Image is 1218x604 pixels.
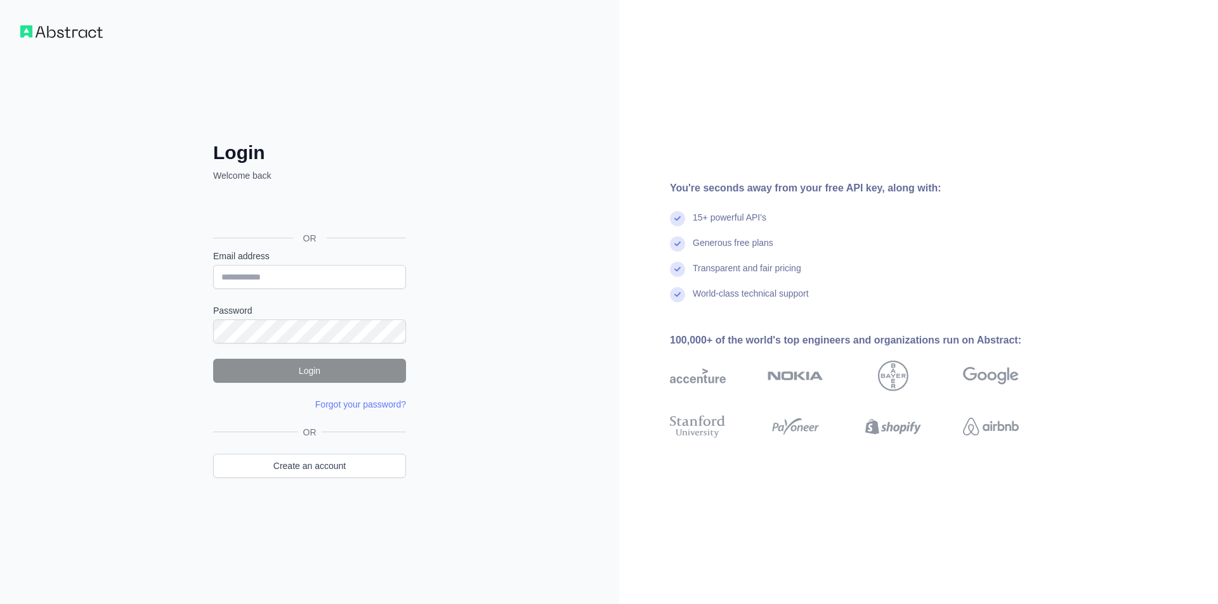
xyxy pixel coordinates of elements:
[213,250,406,262] label: Email address
[670,361,726,391] img: accenture
[865,413,921,440] img: shopify
[670,236,685,252] img: check mark
[963,361,1019,391] img: google
[293,232,327,245] span: OR
[670,287,685,302] img: check mark
[768,413,823,440] img: payoneer
[213,304,406,317] label: Password
[298,426,322,439] span: OR
[670,333,1059,348] div: 100,000+ of the world's top engineers and organizations run on Abstract:
[670,211,685,226] img: check mark
[20,25,103,38] img: Workflow
[768,361,823,391] img: nokia
[213,141,406,164] h2: Login
[213,454,406,478] a: Create an account
[670,262,685,277] img: check mark
[693,287,809,312] div: World-class technical support
[670,413,726,440] img: stanford university
[878,361,908,391] img: bayer
[213,359,406,383] button: Login
[670,181,1059,196] div: You're seconds away from your free API key, along with:
[315,399,406,409] a: Forgot your password?
[963,413,1019,440] img: airbnb
[693,211,766,236] div: 15+ powerful API's
[213,169,406,182] p: Welcome back
[693,262,801,287] div: Transparent and fair pricing
[207,196,410,224] iframe: Sign in with Google Button
[693,236,773,262] div: Generous free plans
